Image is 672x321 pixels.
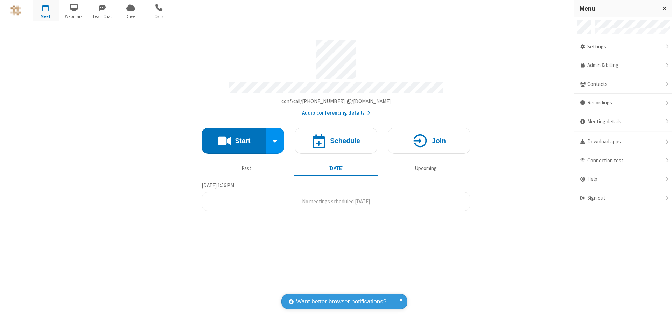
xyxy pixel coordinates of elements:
button: Copy my meeting room linkCopy my meeting room link [281,97,391,105]
span: Team Chat [89,13,115,20]
div: Meeting details [574,112,672,131]
div: Contacts [574,75,672,94]
span: Drive [118,13,144,20]
span: [DATE] 1:56 PM [202,182,234,189]
button: Past [204,162,289,175]
span: Copy my meeting room link [281,98,391,104]
div: Start conference options [266,128,285,154]
button: [DATE] [294,162,378,175]
div: Settings [574,37,672,56]
div: Connection test [574,151,672,170]
section: Today's Meetings [202,181,470,211]
div: Sign out [574,189,672,207]
h4: Join [432,137,446,144]
button: Schedule [295,128,377,154]
img: QA Selenium DO NOT DELETE OR CHANGE [10,5,21,16]
button: Upcoming [384,162,468,175]
button: Join [388,128,470,154]
h4: Schedule [330,137,360,144]
div: Recordings [574,94,672,112]
span: No meetings scheduled [DATE] [302,198,370,205]
a: Admin & billing [574,56,672,75]
section: Account details [202,35,470,117]
h3: Menu [580,5,656,12]
h4: Start [235,137,250,144]
span: Want better browser notifications? [296,297,386,306]
span: Calls [146,13,172,20]
div: Download apps [574,132,672,151]
div: Help [574,170,672,189]
button: Start [202,128,266,154]
iframe: Chat [654,303,667,316]
span: Meet [33,13,59,20]
button: Audio conferencing details [302,109,370,117]
span: Webinars [61,13,87,20]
